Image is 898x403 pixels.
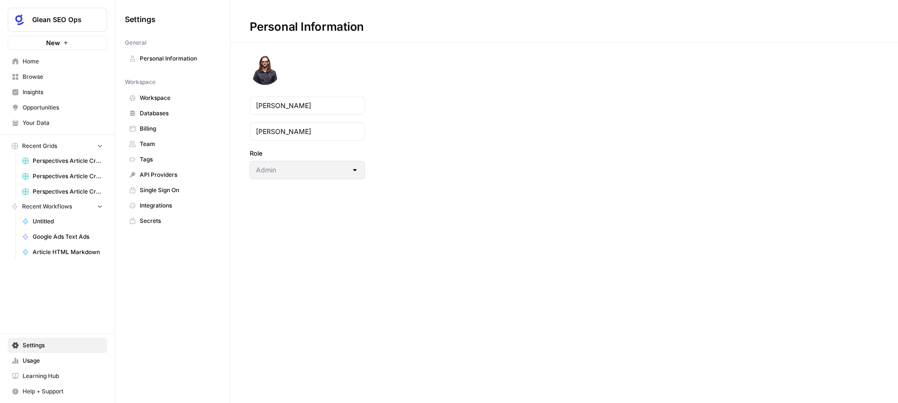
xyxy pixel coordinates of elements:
[8,100,107,115] a: Opportunities
[8,69,107,85] a: Browse
[23,119,103,127] span: Your Data
[8,85,107,100] a: Insights
[140,171,216,179] span: API Providers
[125,213,220,229] a: Secrets
[125,38,146,47] span: General
[140,201,216,210] span: Integrations
[250,148,365,158] label: Role
[33,187,103,196] span: Perspectives Article Creation (Assistant)
[231,19,383,35] div: Personal Information
[125,183,220,198] a: Single Sign On
[22,142,57,150] span: Recent Grids
[125,152,220,167] a: Tags
[140,94,216,102] span: Workspace
[125,106,220,121] a: Databases
[140,186,216,195] span: Single Sign On
[33,217,103,226] span: Untitled
[125,198,220,213] a: Integrations
[8,368,107,384] a: Learning Hub
[22,202,72,211] span: Recent Workflows
[18,229,107,244] a: Google Ads Text Ads
[8,338,107,353] a: Settings
[18,214,107,229] a: Untitled
[18,153,107,169] a: Perspectives Article Creation (Agents)
[23,372,103,380] span: Learning Hub
[33,248,103,256] span: Article HTML Markdown
[140,124,216,133] span: Billing
[8,384,107,399] button: Help + Support
[8,115,107,131] a: Your Data
[23,57,103,66] span: Home
[23,341,103,350] span: Settings
[23,103,103,112] span: Opportunities
[140,217,216,225] span: Secrets
[8,353,107,368] a: Usage
[250,54,280,85] img: avatar
[33,157,103,165] span: Perspectives Article Creation (Agents)
[18,184,107,199] a: Perspectives Article Creation (Assistant)
[23,356,103,365] span: Usage
[46,38,60,48] span: New
[11,11,28,28] img: Glean SEO Ops Logo
[18,244,107,260] a: Article HTML Markdown
[140,109,216,118] span: Databases
[33,232,103,241] span: Google Ads Text Ads
[8,54,107,69] a: Home
[23,73,103,81] span: Browse
[8,139,107,153] button: Recent Grids
[140,54,216,63] span: Personal Information
[125,121,220,136] a: Billing
[18,169,107,184] a: Perspectives Article Creation (Search)
[33,172,103,181] span: Perspectives Article Creation (Search)
[8,36,107,50] button: New
[8,199,107,214] button: Recent Workflows
[125,51,220,66] a: Personal Information
[23,88,103,97] span: Insights
[23,387,103,396] span: Help + Support
[32,15,90,24] span: Glean SEO Ops
[125,90,220,106] a: Workspace
[125,78,156,86] span: Workspace
[140,140,216,148] span: Team
[125,136,220,152] a: Team
[125,13,156,25] span: Settings
[125,167,220,183] a: API Providers
[8,8,107,32] button: Workspace: Glean SEO Ops
[140,155,216,164] span: Tags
